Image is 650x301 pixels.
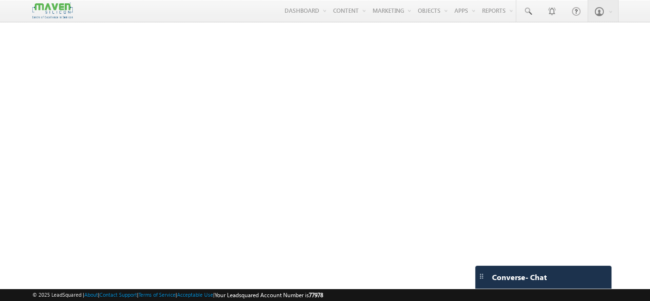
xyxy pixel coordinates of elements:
[309,291,323,299] span: 77978
[177,291,213,298] a: Acceptable Use
[99,291,137,298] a: Contact Support
[32,2,72,19] img: Custom Logo
[492,273,547,282] span: Converse - Chat
[84,291,98,298] a: About
[138,291,176,298] a: Terms of Service
[32,291,323,300] span: © 2025 LeadSquared | | | | |
[215,291,323,299] span: Your Leadsquared Account Number is
[478,272,485,280] img: carter-drag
